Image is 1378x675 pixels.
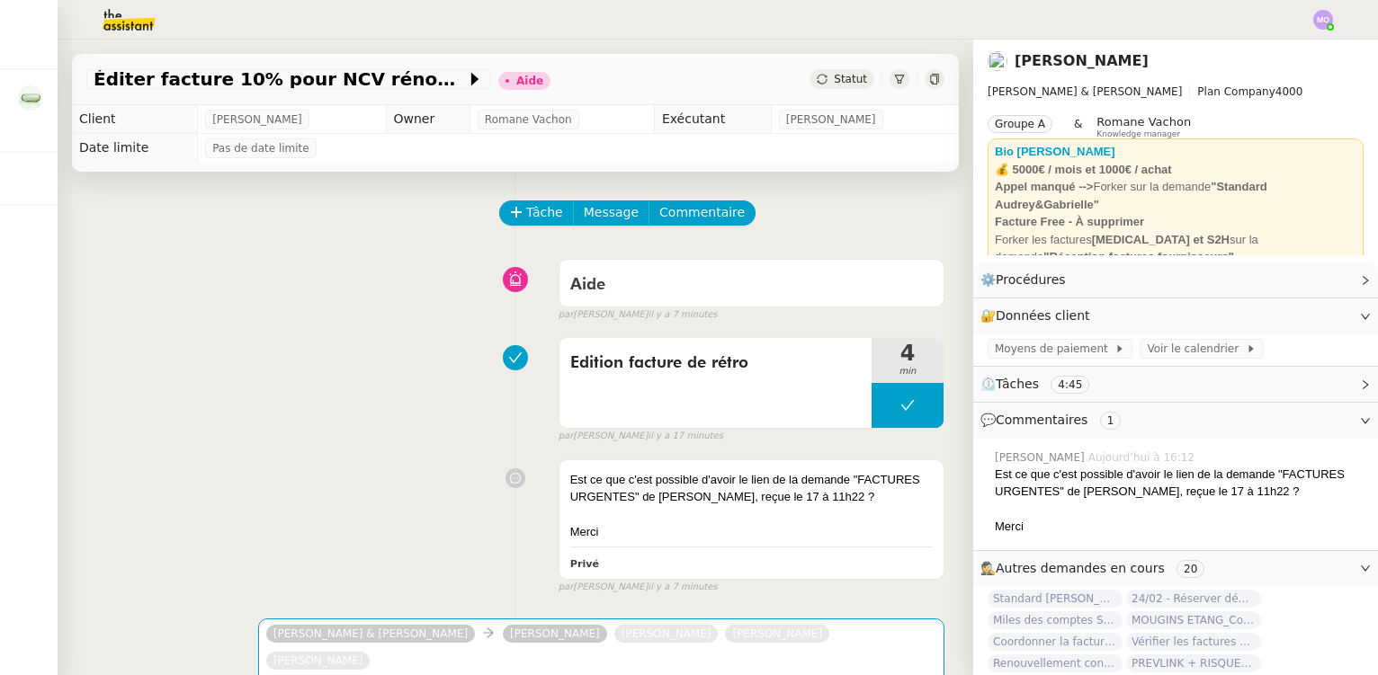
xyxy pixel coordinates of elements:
div: Aide [516,75,543,86]
td: Client [72,105,198,134]
small: [PERSON_NAME] [559,429,723,444]
strong: "Standard Audrey&Gabrielle" [995,180,1267,211]
div: ⏲️Tâches 4:45 [973,367,1378,402]
span: Coordonner la facturation à [GEOGRAPHIC_DATA] [988,633,1123,651]
app-user-label: Knowledge manager [1096,115,1191,138]
span: [PERSON_NAME] [995,449,1088,466]
img: svg [1313,10,1333,30]
a: [PERSON_NAME] [1015,52,1149,69]
td: Exécutant [654,105,771,134]
span: Knowledge manager [1096,129,1180,139]
button: Message [573,200,649,226]
small: [PERSON_NAME] [559,580,718,595]
nz-tag: 1 [1100,412,1122,430]
span: Commentaires [996,413,1087,427]
span: 🕵️ [980,561,1212,575]
span: Tâches [996,377,1039,391]
span: 24/02 - Réserver déplacement à [GEOGRAPHIC_DATA] pour [PERSON_NAME] et [PERSON_NAME] [1126,590,1261,608]
td: Date limite [72,134,198,163]
span: Vérifier les factures Excel [1126,633,1261,651]
span: Voir le calendrier [1147,340,1245,358]
div: 💬Commentaires 1 [973,403,1378,438]
span: 🔐 [980,306,1097,326]
span: Tâche [526,202,563,223]
button: Commentaire [649,200,756,226]
div: Forker sur la demande [995,178,1356,213]
span: ⏲️ [980,377,1105,391]
span: Données client [996,308,1090,323]
img: users%2FfjlNmCTkLiVoA3HQjY3GA5JXGxb2%2Favatar%2Fstarofservice_97480retdsc0392.png [988,51,1007,71]
span: Renouvellement contrat Opale STOCCO [988,654,1123,672]
span: [PERSON_NAME] [212,111,302,129]
span: Message [584,202,639,223]
strong: Facture Free - À supprimer [995,215,1144,228]
span: par [559,580,574,595]
small: [PERSON_NAME] [559,307,718,323]
span: Aide [570,277,605,293]
span: Autres demandes en cours [996,561,1165,575]
span: 4 [872,342,944,364]
span: il y a 17 minutes [648,429,723,444]
span: par [559,429,574,444]
span: Statut [834,73,867,85]
span: Standard [PERSON_NAME] [988,590,1123,608]
div: Est ce que c'est possible d'avoir le lien de la demande "FACTURES URGENTES" de [PERSON_NAME], reç... [570,471,933,506]
a: [PERSON_NAME] [614,626,719,642]
div: Forker les factures sur la demande [995,231,1356,266]
nz-tag: 20 [1177,560,1204,578]
span: 4000 [1275,85,1303,98]
span: il y a 7 minutes [648,307,717,323]
div: ⚙️Procédures [973,262,1378,298]
span: [PERSON_NAME] [786,111,876,129]
a: [PERSON_NAME] [725,626,829,642]
a: [PERSON_NAME] [503,626,607,642]
strong: 💰 5000€ / mois et 1000€ / achat [995,163,1172,176]
span: Moyens de paiement [995,340,1114,358]
div: Merci [995,518,1364,536]
span: Pas de date limite [212,139,309,157]
strong: "Réception factures fournisseurs" [1043,250,1234,263]
span: [PERSON_NAME] & [PERSON_NAME] [988,85,1182,98]
strong: [MEDICAL_DATA] et S2H [1092,233,1230,246]
span: 💬 [980,413,1128,427]
div: Est ce que c'est possible d'avoir le lien de la demande "FACTURES URGENTES" de [PERSON_NAME], reç... [995,466,1364,501]
div: 🕵️Autres demandes en cours 20 [973,551,1378,586]
button: Tâche [499,200,574,226]
span: Edition facture de rétro [570,350,861,377]
span: Aujourd’hui à 16:12 [1088,449,1198,466]
span: Commentaire [659,202,745,223]
span: il y a 7 minutes [648,580,717,595]
b: Privé [570,558,599,570]
div: Merci [570,523,933,541]
span: par [559,307,574,323]
nz-tag: 4:45 [1051,376,1089,394]
span: ⚙️ [980,270,1074,290]
div: 🔐Données client [973,298,1378,333]
img: 7f9b6497-4ade-4d5b-ae17-2cbe23708554 [18,85,43,111]
a: [PERSON_NAME] & [PERSON_NAME] [266,626,475,642]
td: Owner [386,105,470,134]
span: & [1074,115,1082,138]
span: Romane Vachon [1096,115,1191,129]
a: Bio [PERSON_NAME] [995,145,1115,158]
span: Procédures [996,272,1066,287]
span: Romane Vachon [485,111,572,129]
span: Éditer facture 10% pour NCV rénovation [94,70,466,88]
span: MOUGINS ETANG_Commande luminaires et miroirs [1126,611,1261,629]
span: PREVLINK + RISQUES PROFESSIONNELS [1126,654,1261,672]
nz-tag: Groupe A [988,115,1052,133]
strong: Appel manqué --> [995,180,1093,193]
span: Miles des comptes Skywards et Flying Blue [988,611,1123,629]
span: min [872,364,944,379]
span: Plan Company [1197,85,1275,98]
a: [PERSON_NAME] [266,653,371,669]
